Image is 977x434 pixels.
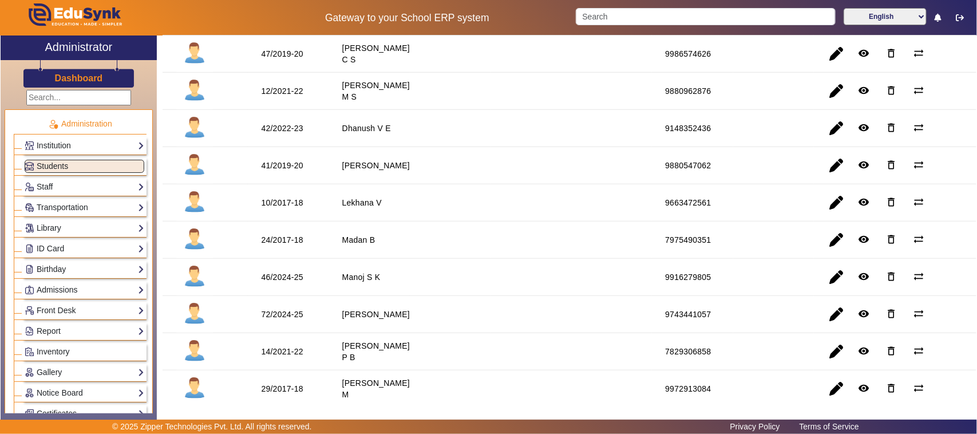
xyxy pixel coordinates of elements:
mat-icon: sync_alt [913,345,925,357]
img: profile.png [180,263,209,291]
mat-icon: remove_red_eye [859,122,870,133]
mat-icon: sync_alt [913,122,925,133]
div: 9880547062 [665,160,711,171]
img: Inventory.png [25,348,34,356]
div: 41/2019-20 [261,160,303,171]
staff-with-status: Lekhana V [342,198,382,207]
mat-icon: delete_outline [886,271,897,282]
staff-with-status: Dhanush V E [342,124,391,133]
mat-icon: delete_outline [886,345,897,357]
staff-with-status: [PERSON_NAME] M [342,378,410,399]
h5: Gateway to your School ERP system [251,12,564,24]
staff-with-status: Manoj S K [342,273,381,282]
mat-icon: delete_outline [886,196,897,208]
img: profile.png [180,337,209,366]
img: profile.png [180,188,209,217]
input: Search [576,8,835,25]
mat-icon: sync_alt [913,159,925,171]
div: 9743441057 [665,309,711,320]
img: profile.png [180,114,209,143]
mat-icon: remove_red_eye [859,159,870,171]
mat-icon: remove_red_eye [859,48,870,59]
mat-icon: sync_alt [913,382,925,394]
div: 12/2021-22 [261,85,303,97]
staff-with-status: [PERSON_NAME] [342,161,410,170]
staff-with-status: [PERSON_NAME] C S [342,44,410,64]
div: 72/2024-25 [261,309,303,320]
img: profile.png [180,40,209,68]
span: Inventory [37,347,70,356]
staff-with-status: [PERSON_NAME] P B [342,341,410,362]
mat-icon: delete_outline [886,85,897,96]
p: © 2025 Zipper Technologies Pvt. Ltd. All rights reserved. [112,421,312,433]
a: Inventory [25,345,144,358]
div: 29/2017-18 [261,383,303,394]
div: 10/2017-18 [261,197,303,208]
div: 7829306858 [665,346,711,357]
mat-icon: sync_alt [913,48,925,59]
mat-icon: remove_red_eye [859,234,870,245]
mat-icon: remove_red_eye [859,85,870,96]
staff-with-status: [PERSON_NAME] [342,310,410,319]
img: profile.png [180,226,209,254]
mat-icon: delete_outline [886,122,897,133]
img: Administration.png [48,119,58,129]
h3: Dashboard [55,73,103,84]
div: 14/2021-22 [261,346,303,357]
mat-icon: sync_alt [913,271,925,282]
img: profile.png [180,300,209,329]
input: Search... [26,90,131,105]
p: Administration [14,118,147,130]
a: Terms of Service [794,419,865,434]
a: Privacy Policy [725,419,786,434]
a: Administrator [1,35,157,60]
mat-icon: delete_outline [886,308,897,319]
span: Students [37,161,68,171]
div: 9880962876 [665,85,711,97]
mat-icon: delete_outline [886,48,897,59]
mat-icon: remove_red_eye [859,345,870,357]
div: 9148352436 [665,123,711,134]
mat-icon: delete_outline [886,234,897,245]
div: 9663472561 [665,197,711,208]
div: 46/2024-25 [261,271,303,283]
mat-icon: sync_alt [913,308,925,319]
div: 9916279805 [665,271,711,283]
img: profile.png [180,77,209,105]
img: profile.png [180,151,209,180]
mat-icon: sync_alt [913,234,925,245]
staff-with-status: Madan B [342,235,375,244]
div: 47/2019-20 [261,48,303,60]
div: 9972913084 [665,383,711,394]
mat-icon: remove_red_eye [859,308,870,319]
div: 24/2017-18 [261,234,303,246]
img: profile.png [180,374,209,403]
a: Students [25,160,144,173]
mat-icon: sync_alt [913,85,925,96]
mat-icon: sync_alt [913,196,925,208]
img: Students.png [25,162,34,171]
mat-icon: remove_red_eye [859,271,870,282]
mat-icon: delete_outline [886,159,897,171]
mat-icon: delete_outline [886,382,897,394]
a: Dashboard [54,72,104,84]
div: 7975490351 [665,234,711,246]
mat-icon: remove_red_eye [859,196,870,208]
mat-icon: remove_red_eye [859,382,870,394]
h2: Administrator [45,40,112,54]
div: 42/2022-23 [261,123,303,134]
staff-with-status: [PERSON_NAME] M S [342,81,410,101]
div: 9986574626 [665,48,711,60]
